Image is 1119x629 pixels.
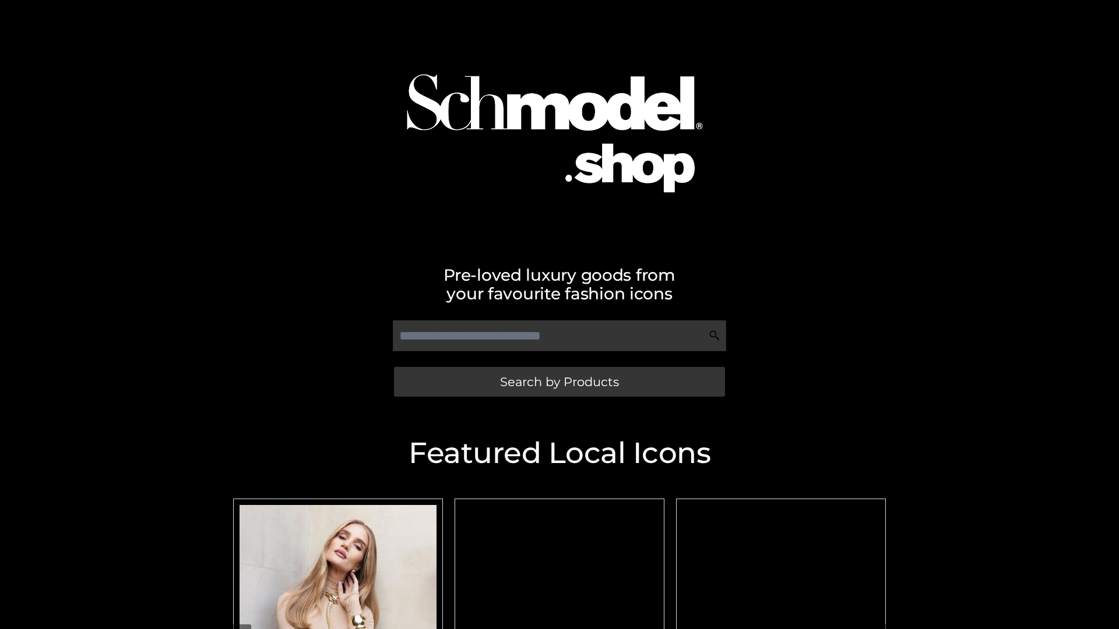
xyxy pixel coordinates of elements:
a: Search by Products [394,367,725,397]
h2: Featured Local Icons​ [227,439,892,468]
h2: Pre-loved luxury goods from your favourite fashion icons [227,266,892,303]
span: Search by Products [500,376,619,388]
img: Search Icon [709,330,720,341]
